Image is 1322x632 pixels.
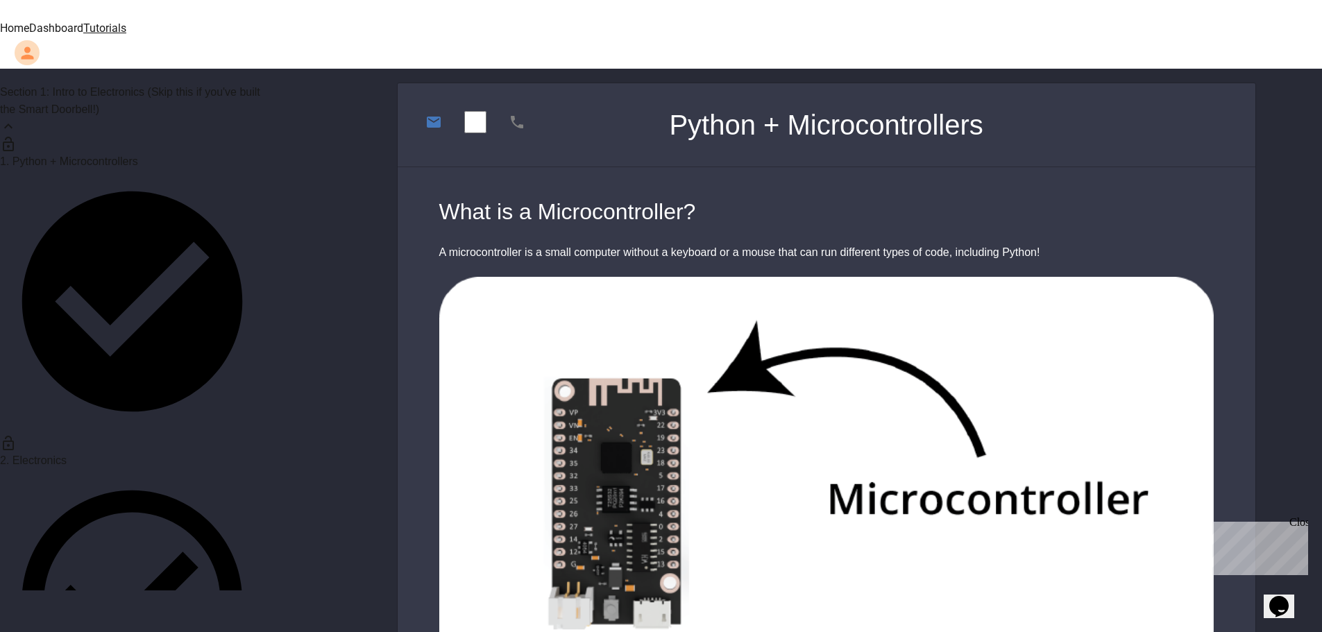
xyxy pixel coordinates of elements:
[669,83,983,166] div: Python + Microcontrollers
[6,6,96,88] div: Chat with us now!Close
[1207,516,1308,575] iframe: chat widget
[29,22,83,35] a: Dashboard
[83,22,126,35] a: Tutorials
[439,242,1214,263] div: A microcontroller is a small computer without a keyboard or a mouse that can run different types ...
[439,195,1214,228] div: What is a Microcontroller?
[1264,577,1308,618] iframe: chat widget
